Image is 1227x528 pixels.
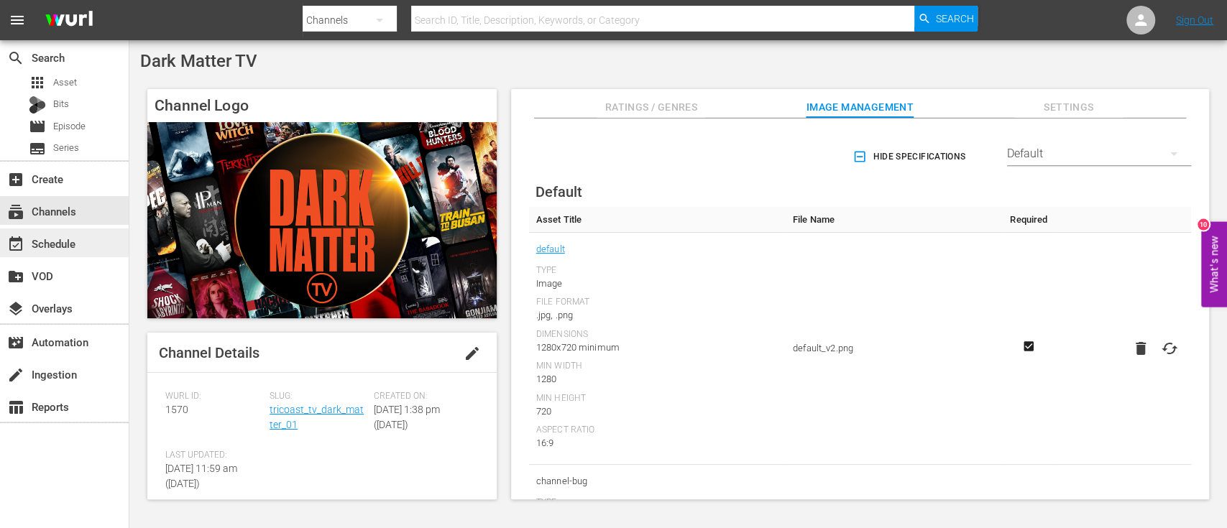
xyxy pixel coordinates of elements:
div: Dimensions [536,329,778,341]
div: .jpg, .png [536,308,778,323]
span: Ratings / Genres [597,98,705,116]
span: Search [935,6,973,32]
th: File Name [786,207,1002,233]
button: Search [914,6,978,32]
span: Channel Details [159,344,259,361]
span: Episode [53,119,86,134]
span: [DATE] 1:38 pm ([DATE]) [374,404,440,430]
span: Slug: [270,391,367,402]
span: menu [9,11,26,29]
div: 720 [536,404,778,419]
span: Asset [29,74,46,91]
div: Min Width [536,361,778,372]
div: Image [536,277,778,291]
div: Type [536,497,778,509]
span: Schedule [7,236,24,253]
div: 1280x720 minimum [536,341,778,355]
span: Hide Specifications [855,149,965,165]
a: default [536,240,565,259]
div: Default [1007,134,1191,174]
a: tricoast_tv_dark_matter_01 [270,404,364,430]
span: Wurl ID: [165,391,262,402]
span: Ingestion [7,366,24,384]
span: Series [29,140,46,157]
span: Create [7,171,24,188]
div: Bits [29,96,46,114]
span: [DATE] 11:59 am ([DATE]) [165,463,237,489]
span: Dark Matter TV [140,51,257,71]
span: Last Updated: [165,450,262,461]
span: VOD [7,268,24,285]
span: Bits [53,97,69,111]
span: Overlays [7,300,24,318]
div: Type [536,265,778,277]
span: Series [53,141,79,155]
button: edit [455,336,490,371]
div: 10 [1198,218,1209,230]
button: Open Feedback Widget [1201,221,1227,307]
span: Asset [53,75,77,90]
th: Required [1002,207,1056,233]
span: edit [464,345,481,362]
a: Sign Out [1176,14,1213,26]
span: Automation [7,334,24,351]
span: 1570 [165,404,188,415]
span: Image Management [806,98,914,116]
img: Dark Matter TV [147,122,497,318]
span: Search [7,50,24,67]
div: 1280 [536,372,778,386]
div: 16:9 [536,436,778,450]
div: Aspect Ratio [536,425,778,436]
svg: Required [1020,340,1037,353]
span: Episode [29,118,46,135]
span: Channels [7,203,24,221]
td: default_v2.png [786,233,1002,465]
button: Hide Specifications [850,136,971,177]
img: ans4CAIJ8jUAAAAAAAAAAAAAAAAAAAAAAAAgQb4GAAAAAAAAAAAAAAAAAAAAAAAAJMjXAAAAAAAAAAAAAAAAAAAAAAAAgAT5G... [35,4,104,37]
div: File Format [536,297,778,308]
div: Min Height [536,393,778,404]
span: Default [536,183,582,200]
span: channel-bug [536,472,778,491]
th: Asset Title [529,207,786,233]
span: Settings [1015,98,1123,116]
span: Created On: [374,391,471,402]
span: Reports [7,399,24,416]
h4: Channel Logo [147,89,497,122]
